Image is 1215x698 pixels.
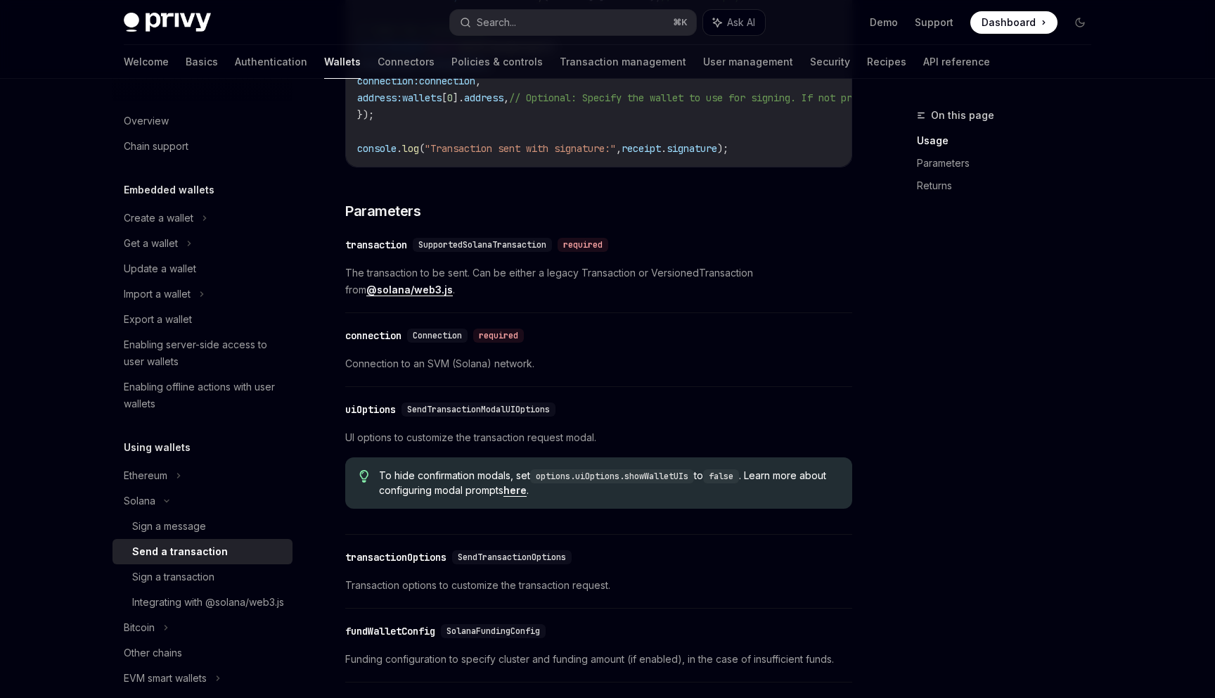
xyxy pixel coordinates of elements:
a: Sign a transaction [112,564,292,590]
button: Search...⌘K [450,10,696,35]
span: connection [419,75,475,87]
div: Import a wallet [124,286,191,303]
span: ⌘ K [673,17,688,28]
div: Send a transaction [132,543,228,560]
a: Enabling server-side access to user wallets [112,332,292,374]
span: On this page [931,107,994,124]
a: API reference [923,45,990,79]
a: Transaction management [560,45,686,79]
div: Bitcoin [124,619,155,636]
a: Policies & controls [451,45,543,79]
div: Overview [124,113,169,129]
svg: Tip [359,470,369,483]
span: To hide confirmation modals, set to . Learn more about configuring modal prompts . [379,469,838,497]
span: Ask AI [727,15,755,30]
div: Enabling offline actions with user wallets [124,379,284,412]
span: connection: [357,75,419,87]
span: Parameters [345,201,420,221]
a: Demo [870,15,898,30]
h5: Using wallets [124,439,191,456]
span: receipt [622,142,661,155]
span: Dashboard [982,15,1036,30]
div: required [558,238,608,252]
span: UI options to customize the transaction request modal. [345,429,852,446]
div: Enabling server-side access to user wallets [124,336,284,370]
a: Export a wallet [112,307,292,332]
a: Authentication [235,45,307,79]
code: false [703,469,739,483]
a: @solana/web3.js [366,284,453,296]
span: SolanaFundingConfig [446,626,540,637]
span: 0 [447,91,453,104]
span: SendTransactionModalUIOptions [407,404,550,415]
a: Enabling offline actions with user wallets [112,374,292,417]
div: uiOptions [345,402,396,417]
a: User management [703,45,793,79]
span: ( [419,142,425,155]
div: connection [345,329,401,343]
span: wallets [402,91,442,104]
div: Export a wallet [124,311,192,328]
span: ]. [453,91,464,104]
a: Integrating with @solana/web3.js [112,590,292,615]
div: fundWalletConfig [345,624,435,638]
a: Basics [186,45,218,79]
span: SendTransactionOptions [458,552,566,563]
span: , [616,142,622,155]
a: Returns [917,174,1102,197]
div: Sign a message [132,518,206,535]
div: Search... [477,14,516,31]
span: "Transaction sent with signature:" [425,142,616,155]
span: The transaction to be sent. Can be either a legacy Transaction or VersionedTransaction from . [345,265,852,298]
a: Dashboard [970,11,1057,34]
span: , [475,75,481,87]
span: Connection to an SVM (Solana) network. [345,355,852,372]
div: Create a wallet [124,210,193,227]
div: Integrating with @solana/web3.js [132,594,284,611]
a: Send a transaction [112,539,292,564]
div: Solana [124,493,155,509]
h5: Embedded wallets [124,182,214,198]
span: signature [667,142,717,155]
span: }); [357,108,374,121]
span: address [464,91,503,104]
a: Recipes [867,45,906,79]
div: Sign a transaction [132,569,214,585]
a: Chain support [112,134,292,159]
span: // Optional: Specify the wallet to use for signing. If not provided, the first wallet will be used. [509,91,1066,104]
div: Update a wallet [124,260,196,277]
img: dark logo [124,13,211,32]
button: Ask AI [703,10,765,35]
code: options.uiOptions.showWalletUIs [530,469,694,483]
a: Usage [917,129,1102,152]
div: transaction [345,238,407,252]
a: Connectors [378,45,435,79]
span: console [357,142,397,155]
span: . [397,142,402,155]
span: [ [442,91,447,104]
button: Toggle dark mode [1069,11,1091,34]
span: address: [357,91,402,104]
span: ); [717,142,728,155]
a: Sign a message [112,514,292,539]
a: Update a wallet [112,256,292,281]
span: Funding configuration to specify cluster and funding amount (if enabled), in the case of insuffic... [345,651,852,668]
a: Wallets [324,45,361,79]
a: Support [915,15,953,30]
a: Overview [112,108,292,134]
a: Security [810,45,850,79]
span: Connection [413,330,462,341]
div: Get a wallet [124,235,178,252]
a: Other chains [112,640,292,666]
span: . [661,142,667,155]
span: , [503,91,509,104]
a: here [503,484,527,497]
a: Welcome [124,45,169,79]
div: transactionOptions [345,550,446,564]
div: EVM smart wallets [124,670,207,687]
span: log [402,142,419,155]
div: Ethereum [124,467,167,484]
div: required [473,329,524,343]
a: Parameters [917,152,1102,174]
div: Other chains [124,645,182,661]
